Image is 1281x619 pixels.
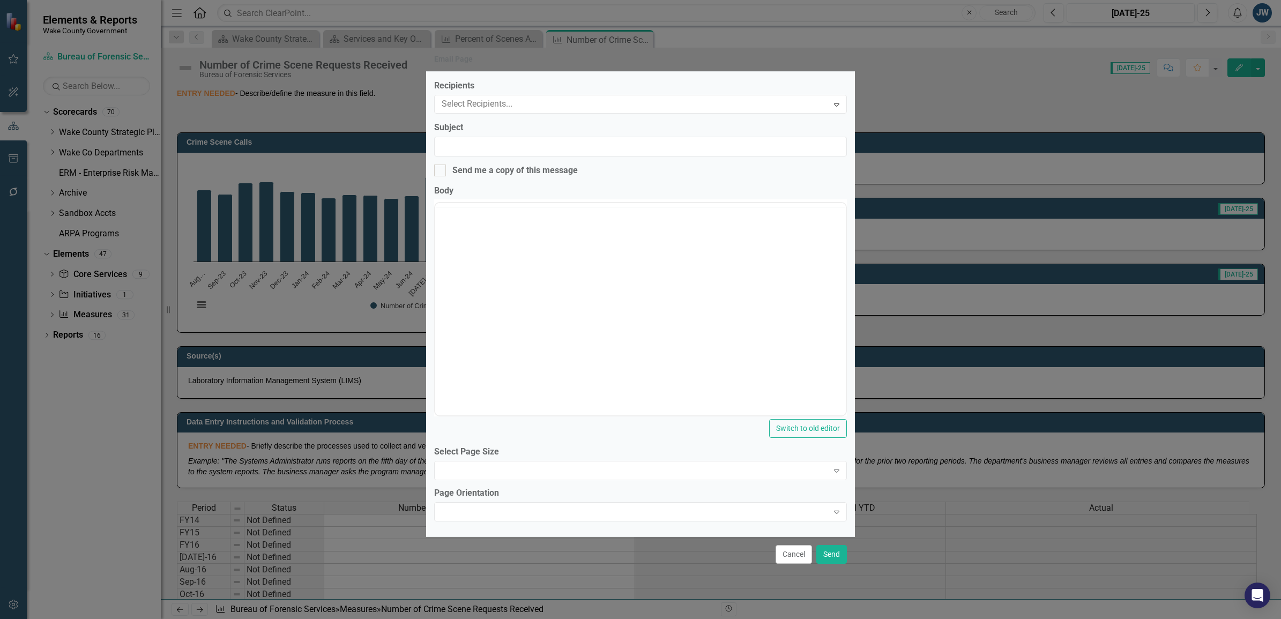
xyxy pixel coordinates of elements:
div: Email Page [434,55,473,63]
button: Cancel [776,545,812,564]
label: Subject [434,122,847,134]
iframe: Rich Text Area [435,207,846,415]
label: Body [434,185,453,197]
div: Send me a copy of this message [452,165,578,177]
button: Switch to old editor [769,419,847,438]
button: Send [816,545,847,564]
label: Select Page Size [434,446,847,458]
label: Page Orientation [434,487,847,499]
div: Open Intercom Messenger [1245,583,1270,608]
label: Recipients [434,80,847,92]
